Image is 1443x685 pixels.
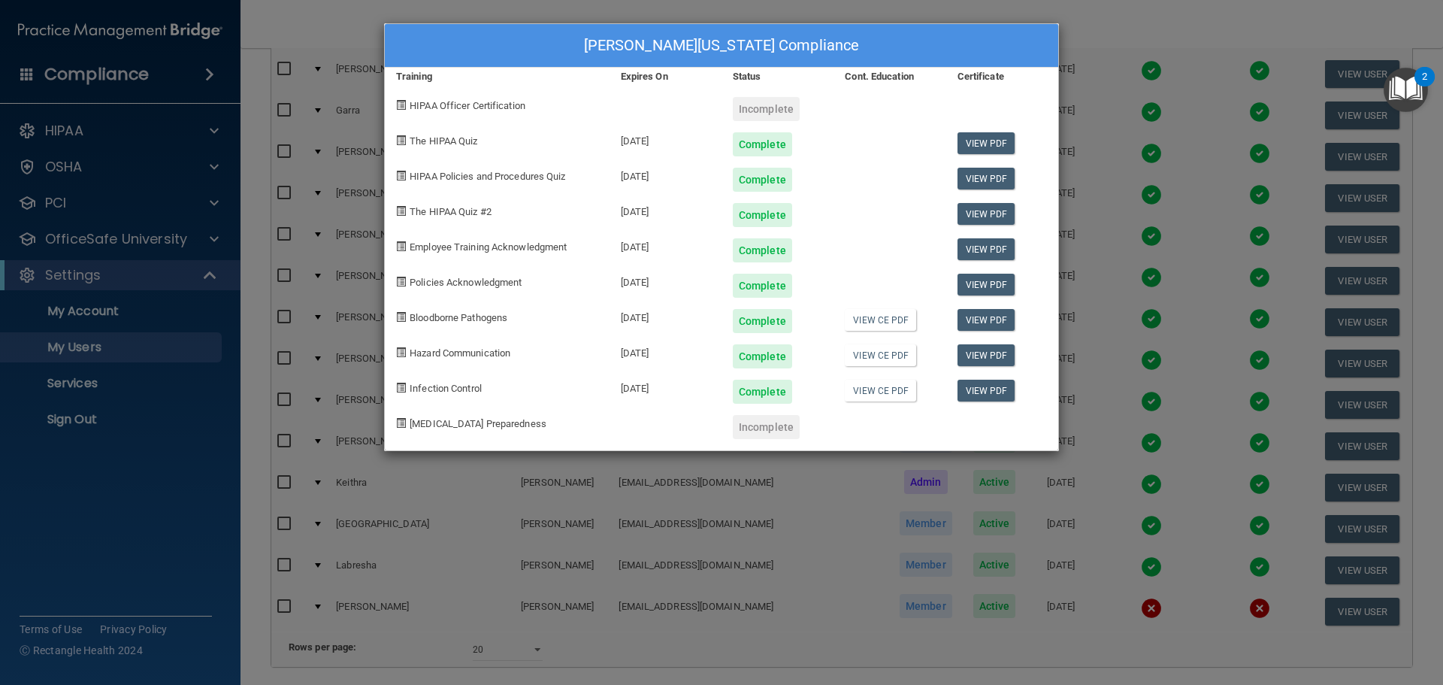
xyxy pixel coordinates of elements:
[410,418,546,429] span: [MEDICAL_DATA] Preparedness
[1422,77,1427,96] div: 2
[610,368,721,404] div: [DATE]
[733,238,792,262] div: Complete
[733,168,792,192] div: Complete
[610,262,721,298] div: [DATE]
[410,347,510,359] span: Hazard Communication
[733,380,792,404] div: Complete
[733,344,792,368] div: Complete
[410,241,567,253] span: Employee Training Acknowledgment
[385,68,610,86] div: Training
[410,100,525,111] span: HIPAA Officer Certification
[610,333,721,368] div: [DATE]
[610,192,721,227] div: [DATE]
[610,227,721,262] div: [DATE]
[957,380,1015,402] a: View PDF
[957,203,1015,225] a: View PDF
[410,206,492,217] span: The HIPAA Quiz #2
[946,68,1058,86] div: Certificate
[721,68,833,86] div: Status
[733,203,792,227] div: Complete
[957,344,1015,366] a: View PDF
[610,68,721,86] div: Expires On
[957,168,1015,189] a: View PDF
[957,238,1015,260] a: View PDF
[733,274,792,298] div: Complete
[957,309,1015,331] a: View PDF
[610,156,721,192] div: [DATE]
[610,298,721,333] div: [DATE]
[1384,68,1428,112] button: Open Resource Center, 2 new notifications
[957,274,1015,296] a: View PDF
[957,132,1015,154] a: View PDF
[410,277,522,288] span: Policies Acknowledgment
[610,121,721,156] div: [DATE]
[845,309,916,331] a: View CE PDF
[845,344,916,366] a: View CE PDF
[410,135,477,147] span: The HIPAA Quiz
[410,383,482,394] span: Infection Control
[733,132,792,156] div: Complete
[410,171,565,182] span: HIPAA Policies and Procedures Quiz
[845,380,916,402] a: View CE PDF
[733,97,800,121] div: Incomplete
[733,415,800,439] div: Incomplete
[833,68,945,86] div: Cont. Education
[410,312,507,323] span: Bloodborne Pathogens
[733,309,792,333] div: Complete
[385,24,1058,68] div: [PERSON_NAME][US_STATE] Compliance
